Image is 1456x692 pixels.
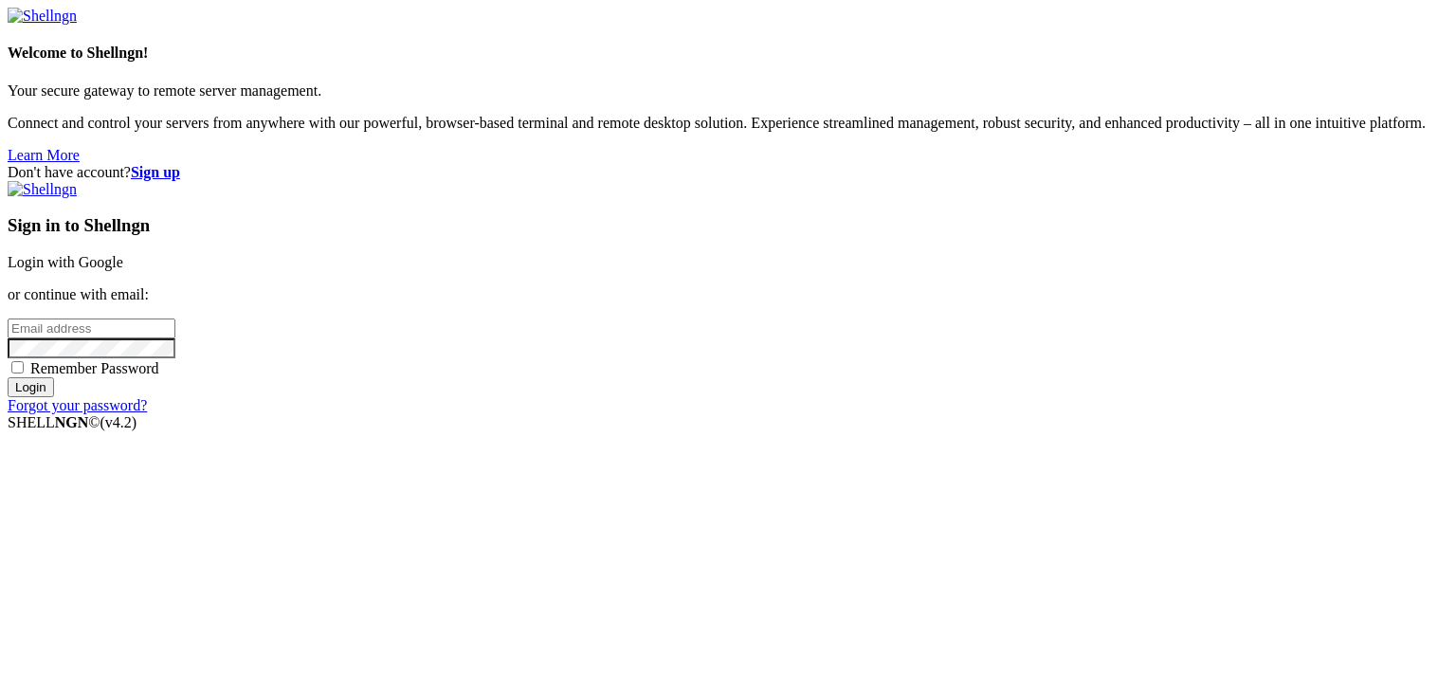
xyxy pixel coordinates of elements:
h3: Sign in to Shellngn [8,215,1448,236]
input: Login [8,377,54,397]
a: Forgot your password? [8,397,147,413]
p: or continue with email: [8,286,1448,303]
div: Don't have account? [8,164,1448,181]
b: NGN [55,414,89,430]
span: 4.2.0 [100,414,137,430]
input: Email address [8,319,175,338]
h4: Welcome to Shellngn! [8,45,1448,62]
img: Shellngn [8,181,77,198]
p: Connect and control your servers from anywhere with our powerful, browser-based terminal and remo... [8,115,1448,132]
input: Remember Password [11,361,24,373]
a: Learn More [8,147,80,163]
span: Remember Password [30,360,159,376]
img: Shellngn [8,8,77,25]
a: Sign up [131,164,180,180]
p: Your secure gateway to remote server management. [8,82,1448,100]
span: SHELL © [8,414,136,430]
a: Login with Google [8,254,123,270]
